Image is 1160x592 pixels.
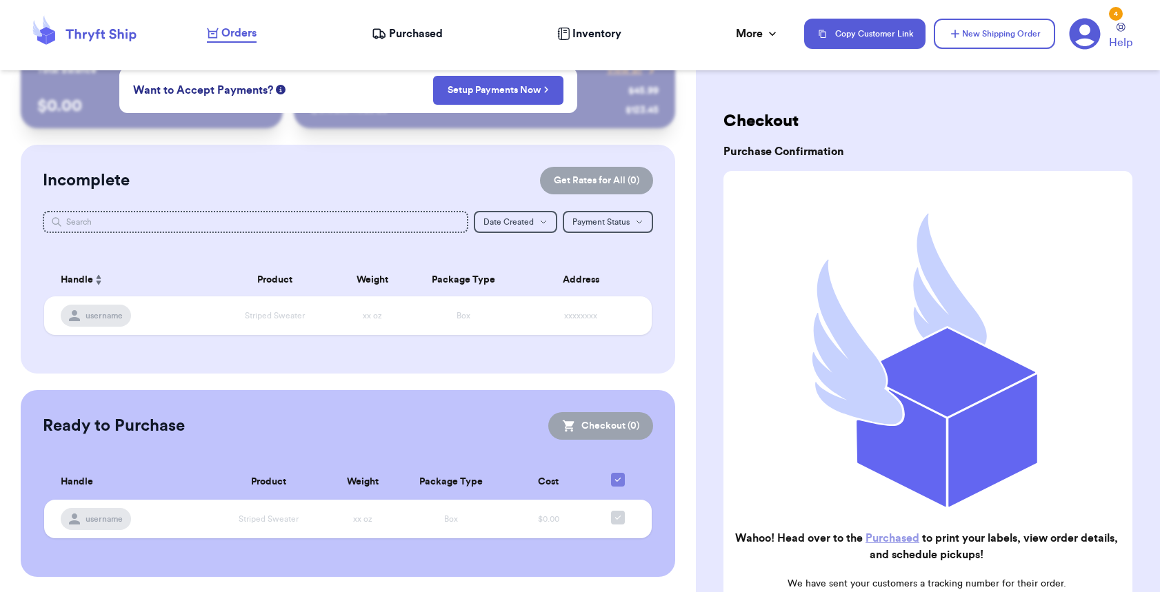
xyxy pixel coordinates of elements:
[734,577,1119,591] p: We have sent your customers a tracking number for their order.
[736,25,779,42] div: More
[37,95,266,117] p: $ 0.00
[557,25,621,42] a: Inventory
[1109,23,1132,51] a: Help
[804,19,926,49] button: Copy Customer Link
[210,465,328,500] th: Product
[43,211,468,233] input: Search
[353,515,372,523] span: xx oz
[548,412,653,440] button: Checkout (0)
[328,465,399,500] th: Weight
[336,263,409,296] th: Weight
[457,312,470,320] span: Box
[221,25,257,41] span: Orders
[133,82,273,99] span: Want to Accept Payments?
[483,218,534,226] span: Date Created
[43,170,130,192] h2: Incomplete
[607,63,642,77] span: View all
[389,25,443,42] span: Purchased
[626,103,659,117] div: $ 123.45
[398,465,504,500] th: Package Type
[572,25,621,42] span: Inventory
[239,515,299,523] span: Striped Sweater
[448,83,549,97] a: Setup Payments Now
[504,465,592,500] th: Cost
[866,533,919,544] a: Purchased
[433,76,563,105] button: Setup Payments Now
[723,143,1132,160] h3: Purchase Confirmation
[628,84,659,98] div: $ 45.99
[86,310,123,321] span: username
[1109,7,1123,21] div: 4
[43,415,185,437] h2: Ready to Purchase
[1069,18,1101,50] a: 4
[207,25,257,43] a: Orders
[61,475,93,489] span: Handle
[214,263,336,296] th: Product
[540,167,653,194] button: Get Rates for All (0)
[61,273,93,287] span: Handle
[934,19,1055,49] button: New Shipping Order
[93,272,104,288] button: Sort ascending
[564,312,597,320] span: xxxxxxxx
[723,110,1132,132] h2: Checkout
[1109,34,1132,51] span: Help
[37,63,97,77] p: Total Balance
[444,515,458,523] span: Box
[409,263,519,296] th: Package Type
[563,211,653,233] button: Payment Status
[245,312,305,320] span: Striped Sweater
[734,530,1119,563] h2: Wahoo! Head over to the to print your labels, view order details, and schedule pickups!
[607,63,659,77] a: View all
[474,211,557,233] button: Date Created
[518,263,652,296] th: Address
[572,218,630,226] span: Payment Status
[363,312,382,320] span: xx oz
[538,515,559,523] span: $0.00
[372,25,443,42] a: Purchased
[86,513,123,524] span: username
